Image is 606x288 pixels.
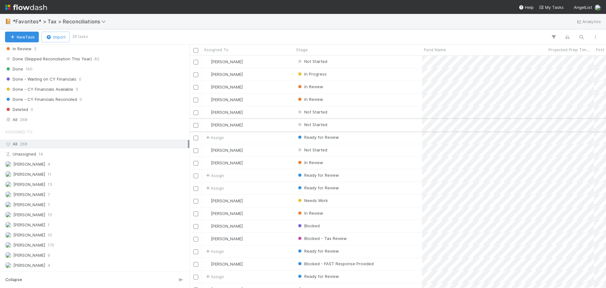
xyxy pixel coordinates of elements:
[193,161,198,166] input: Toggle Row Selected
[297,248,339,254] span: Ready for Review
[193,186,198,191] input: Toggle Row Selected
[13,172,45,177] span: [PERSON_NAME]
[297,185,339,191] div: Ready for Review
[20,141,27,146] span: 268
[13,212,45,217] span: [PERSON_NAME]
[205,110,210,115] img: avatar_66854b90-094e-431f-b713-6ac88429a2b8.png
[297,109,327,114] span: Not Started
[297,83,323,90] div: In Review
[297,71,327,77] div: In Progress
[48,251,50,259] span: 9
[5,277,22,283] span: Collapse
[205,147,243,153] div: [PERSON_NAME]
[48,241,54,249] span: 170
[205,211,210,216] img: avatar_85833754-9fc2-4f19-a44b-7938606ee299.png
[211,160,243,165] span: [PERSON_NAME]
[5,140,188,148] div: All
[595,4,601,11] img: avatar_cfa6ccaa-c7d9-46b3-b608-2ec56ecf97ad.png
[297,210,323,216] div: In Review
[211,72,243,77] span: [PERSON_NAME]
[205,109,243,115] div: [PERSON_NAME]
[297,260,374,267] div: Blocked - FAST Response Provided
[48,160,50,168] span: 4
[297,172,339,178] div: Ready for Review
[5,45,32,53] span: In Review
[13,192,45,197] span: [PERSON_NAME]
[193,48,198,53] input: Toggle All Rows Selected
[211,236,243,241] span: [PERSON_NAME]
[79,75,81,83] span: 0
[39,150,43,158] span: 14
[205,198,210,203] img: avatar_d45d11ee-0024-4901-936f-9df0a9cc3b4e.png
[297,223,320,229] div: Blocked
[576,18,601,25] a: Analytics
[539,5,564,10] span: My Tasks
[13,242,45,248] span: [PERSON_NAME]
[211,211,243,216] span: [PERSON_NAME]
[204,46,229,53] span: Assigned To
[211,122,243,127] span: [PERSON_NAME]
[5,32,39,42] button: NewTask
[297,147,327,153] div: Not Started
[193,60,198,64] input: Toggle Row Selected
[193,85,198,90] input: Toggle Row Selected
[193,148,198,153] input: Toggle Row Selected
[5,211,11,218] img: avatar_711f55b7-5a46-40da-996f-bc93b6b86381.png
[574,5,592,10] span: AngelList
[205,198,243,204] div: [PERSON_NAME]
[5,222,11,228] img: avatar_c0d2ec3f-77e2-40ea-8107-ee7bdb5edede.png
[20,116,27,124] span: 268
[205,134,224,141] span: Assign
[297,236,347,241] span: Blocked - Tax Review
[211,110,243,115] span: [PERSON_NAME]
[211,97,243,102] span: [PERSON_NAME]
[205,210,243,217] div: [PERSON_NAME]
[5,55,92,63] span: Done (Skipped Reconciliation This Year)
[13,202,45,207] span: [PERSON_NAME]
[205,261,243,267] div: [PERSON_NAME]
[297,121,327,128] div: Not Started
[296,46,308,53] span: Stage
[297,147,327,152] span: Not Started
[13,232,45,237] span: [PERSON_NAME]
[48,261,50,269] span: 4
[205,172,224,179] span: Assign
[297,122,327,127] span: Not Started
[5,2,47,13] img: logo-inverted-e16ddd16eac7371096b0.svg
[205,248,224,254] span: Assign
[205,97,210,102] img: avatar_85833754-9fc2-4f19-a44b-7938606ee299.png
[211,59,243,64] span: [PERSON_NAME]
[5,191,11,198] img: avatar_e41e7ae5-e7d9-4d8d-9f56-31b0d7a2f4fd.png
[205,160,243,166] div: [PERSON_NAME]
[193,224,198,229] input: Toggle Row Selected
[205,273,224,280] span: Assign
[5,201,11,208] img: avatar_d45d11ee-0024-4901-936f-9df0a9cc3b4e.png
[193,249,198,254] input: Toggle Row Selected
[205,96,243,103] div: [PERSON_NAME]
[34,45,37,53] span: 5
[205,236,210,241] img: avatar_711f55b7-5a46-40da-996f-bc93b6b86381.png
[193,136,198,140] input: Toggle Row Selected
[211,224,243,229] span: [PERSON_NAME]
[5,171,11,177] img: avatar_04ed6c9e-3b93-401c-8c3a-8fad1b1fc72c.png
[205,185,224,191] span: Assign
[193,110,198,115] input: Toggle Row Selected
[5,75,76,83] span: Done - Waiting on CY Financials
[5,85,73,93] span: Done - CY Financials Available
[297,223,320,228] span: Blocked
[297,197,328,204] div: Needs Work
[297,109,327,115] div: Not Started
[48,221,50,229] span: 1
[48,170,51,178] span: 11
[5,252,11,258] img: avatar_37569647-1c78-4889-accf-88c08d42a236.png
[297,96,323,102] div: In Review
[297,58,327,64] div: Not Started
[297,59,327,64] span: Not Started
[13,18,109,25] span: *Favorites* > Tax > Reconciliations
[205,84,243,90] div: [PERSON_NAME]
[205,72,210,77] img: avatar_e41e7ae5-e7d9-4d8d-9f56-31b0d7a2f4fd.png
